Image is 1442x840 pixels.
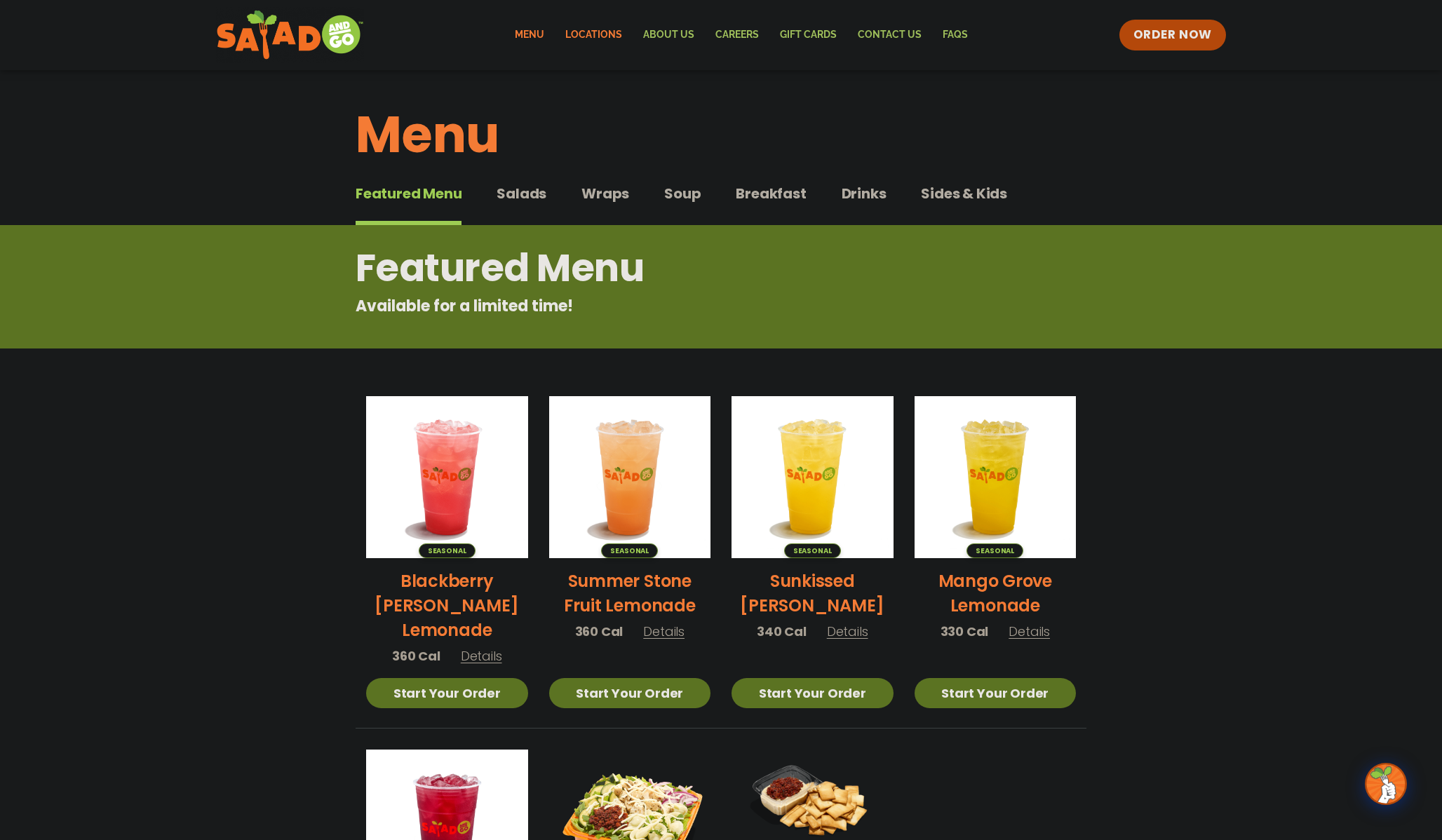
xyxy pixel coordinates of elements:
h2: Sunkissed [PERSON_NAME] [732,569,894,618]
h2: Featured Menu [356,240,973,297]
p: Available for a limited time! [356,294,973,318]
h2: Summer Stone Fruit Lemonade [549,569,711,618]
h2: Blackberry [PERSON_NAME] Lemonade [366,569,528,642]
a: FAQs [932,19,978,51]
img: Product photo for Blackberry Bramble Lemonade [366,396,528,558]
a: Careers [705,19,769,51]
a: Start Your Order [549,678,711,708]
span: Sides & Kids [921,183,1007,204]
span: ORDER NOW [1133,27,1212,43]
span: 330 Cal [941,622,989,641]
a: Start Your Order [915,678,1077,708]
span: Soup [664,183,701,204]
span: 360 Cal [392,646,440,665]
span: Details [461,647,502,665]
span: Seasonal [784,543,841,558]
nav: Menu [504,19,978,51]
img: Product photo for Mango Grove Lemonade [915,396,1077,558]
h1: Menu [356,97,1086,172]
span: Drinks [842,183,887,204]
span: Details [827,623,868,640]
a: ORDER NOW [1119,20,1226,50]
a: Start Your Order [732,678,894,708]
a: Start Your Order [366,678,528,708]
span: Seasonal [419,543,476,558]
a: Contact Us [847,19,932,51]
span: Seasonal [601,543,658,558]
span: Salads [497,183,546,204]
span: Seasonal [966,543,1023,558]
a: Locations [555,19,633,51]
h2: Mango Grove Lemonade [915,569,1077,618]
span: Wraps [581,183,629,204]
span: Breakfast [736,183,806,204]
a: GIFT CARDS [769,19,847,51]
span: Featured Menu [356,183,461,204]
span: Details [643,623,685,640]
a: Menu [504,19,555,51]
span: 360 Cal [575,622,624,641]
img: wpChatIcon [1366,764,1406,804]
a: About Us [633,19,705,51]
img: new-SAG-logo-768×292 [216,7,364,63]
img: Product photo for Summer Stone Fruit Lemonade [549,396,711,558]
span: 340 Cal [757,622,807,641]
img: Product photo for Sunkissed Yuzu Lemonade [732,396,894,558]
div: Tabbed content [356,178,1086,226]
span: Details [1009,623,1050,640]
